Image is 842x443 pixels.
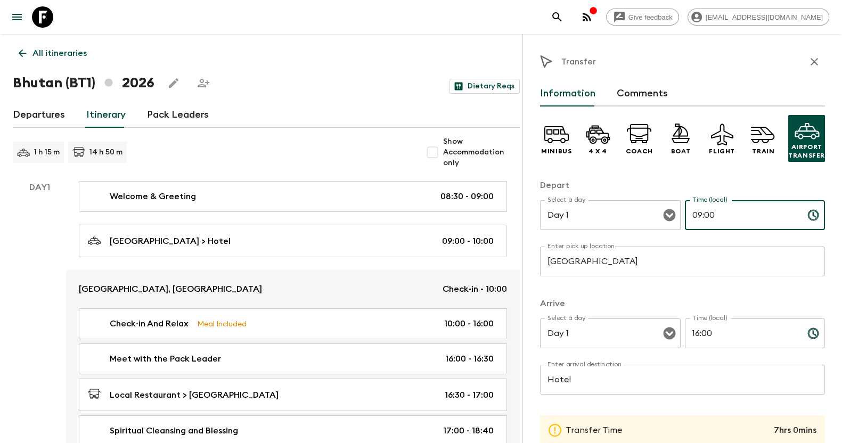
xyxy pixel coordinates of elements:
[540,179,825,192] p: Depart
[606,9,679,26] a: Give feedback
[110,424,238,437] p: Spiritual Cleansing and Blessing
[547,195,585,204] label: Select a day
[34,147,60,158] p: 1 h 15 m
[685,200,799,230] input: hh:mm
[79,343,507,374] a: Meet with the Pack Leader16:00 - 16:30
[546,6,568,28] button: search adventures
[623,13,678,21] span: Give feedback
[443,424,494,437] p: 17:00 - 18:40
[803,204,824,226] button: Choose time, selected time is 9:00 AM
[561,424,622,437] p: Transfer Time
[79,283,262,296] p: [GEOGRAPHIC_DATA], [GEOGRAPHIC_DATA]
[688,9,829,26] div: [EMAIL_ADDRESS][DOMAIN_NAME]
[692,195,727,204] label: Time (local)
[110,389,279,401] p: Local Restaurant > [GEOGRAPHIC_DATA]
[547,314,585,323] label: Select a day
[547,242,615,251] label: Enter pick up location
[617,81,668,106] button: Comments
[541,147,571,155] p: Minibus
[752,147,774,155] p: Train
[774,424,816,437] p: 7hrs 0mins
[671,147,690,155] p: Boat
[709,147,735,155] p: Flight
[445,389,494,401] p: 16:30 - 17:00
[561,55,596,68] p: Transfer
[692,314,727,323] label: Time (local)
[662,208,677,223] button: Open
[443,283,507,296] p: Check-in - 10:00
[700,13,829,21] span: [EMAIL_ADDRESS][DOMAIN_NAME]
[163,72,184,94] button: Edit this itinerary
[13,43,93,64] a: All itineraries
[193,72,214,94] span: Share this itinerary
[547,360,622,369] label: Enter arrival destination
[110,190,196,203] p: Welcome & Greeting
[110,317,189,330] p: Check-in And Relax
[788,143,825,160] p: Airport Transfer
[13,181,66,194] p: Day 1
[6,6,28,28] button: menu
[685,318,799,348] input: hh:mm
[79,379,507,411] a: Local Restaurant > [GEOGRAPHIC_DATA]16:30 - 17:00
[110,352,221,365] p: Meet with the Pack Leader
[79,308,507,339] a: Check-in And RelaxMeal Included10:00 - 16:00
[803,323,824,344] button: Choose time, selected time is 4:00 PM
[66,270,520,308] a: [GEOGRAPHIC_DATA], [GEOGRAPHIC_DATA]Check-in - 10:00
[449,79,520,94] a: Dietary Reqs
[662,326,677,341] button: Open
[540,81,595,106] button: Information
[79,181,507,212] a: Welcome & Greeting08:30 - 09:00
[86,102,126,128] a: Itinerary
[540,297,825,310] p: Arrive
[444,317,494,330] p: 10:00 - 16:00
[89,147,122,158] p: 14 h 50 m
[440,190,494,203] p: 08:30 - 09:00
[442,235,494,248] p: 09:00 - 10:00
[445,352,494,365] p: 16:00 - 16:30
[13,72,154,94] h1: Bhutan (BT1) 2026
[32,47,87,60] p: All itineraries
[79,225,507,257] a: [GEOGRAPHIC_DATA] > Hotel09:00 - 10:00
[443,136,520,168] span: Show Accommodation only
[588,147,607,155] p: 4 x 4
[110,235,231,248] p: [GEOGRAPHIC_DATA] > Hotel
[13,102,65,128] a: Departures
[197,318,247,330] p: Meal Included
[626,147,653,155] p: Coach
[147,102,209,128] a: Pack Leaders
